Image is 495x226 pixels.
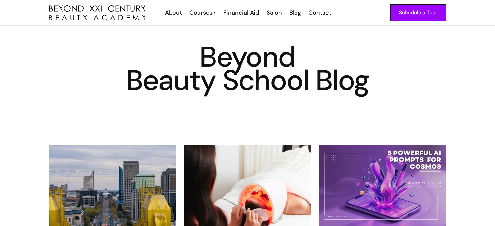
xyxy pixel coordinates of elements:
a: Financial Aid [219,8,262,17]
div: Schedule a Tour [399,8,437,17]
div: Courses [189,8,212,17]
a: About [161,8,185,17]
a: Blog [285,8,304,17]
div: Blog [289,8,301,17]
a: Salon [262,8,285,17]
div: About [165,8,182,17]
div: Contact [309,8,331,17]
div: Salon [267,8,282,17]
h1: Beyond Beauty School Blog [49,45,446,92]
div: Financial Aid [223,8,259,17]
a: Courses [189,8,216,17]
img: beyond 21st century beauty academy logo [49,5,146,20]
a: Schedule a Tour [390,4,446,21]
a: home [49,5,146,20]
a: Contact [304,8,335,17]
